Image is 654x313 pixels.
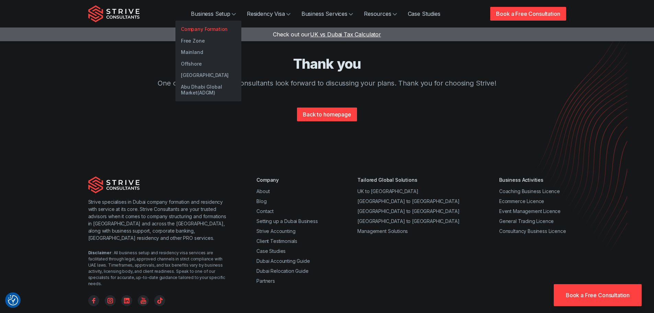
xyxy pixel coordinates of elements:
[554,284,642,306] a: Book a Free Consultation
[296,7,358,21] a: Business Services
[107,55,547,72] h4: Thank you
[256,248,286,254] a: Case Studies
[88,5,140,22] img: Strive Consultants
[256,278,275,284] a: Partners
[490,7,566,21] a: Book a Free Consultation
[88,176,140,193] img: Strive Consultants
[256,218,318,224] a: Setting up a Dubai Business
[357,208,459,214] a: [GEOGRAPHIC_DATA] to [GEOGRAPHIC_DATA]
[88,250,229,287] div: : All business setup and residency visa services are facilitated through legal, approved channels...
[256,176,318,183] div: Company
[8,295,18,305] img: Revisit consent button
[256,258,310,264] a: Dubai Accounting Guide
[402,7,446,21] a: Case Studies
[175,58,241,70] a: Offshore
[499,218,554,224] a: General Trading Licence
[499,176,566,183] div: Business Activities
[256,228,295,234] a: Strive Accounting
[357,176,459,183] div: Tailored Global Solutions
[175,46,241,58] a: Mainland
[175,23,241,35] a: Company Formation
[357,228,408,234] a: Management Solutions
[8,295,18,305] button: Consent Preferences
[357,218,459,224] a: [GEOGRAPHIC_DATA] to [GEOGRAPHIC_DATA]
[185,7,241,21] a: Business Setup
[256,208,274,214] a: Contact
[88,198,229,242] p: Strive specialises in Dubai company formation and residency with service at its core. Strive Cons...
[154,295,165,306] a: TikTok
[358,7,402,21] a: Resources
[105,295,116,306] a: Instagram
[256,198,266,204] a: Blog
[107,78,547,88] p: One of our experienced consultants look forward to discussing your plans. Thank you for choosing ...
[256,238,297,244] a: Client Testimonials
[499,208,561,214] a: Event Management Licence
[357,198,459,204] a: [GEOGRAPHIC_DATA] to [GEOGRAPHIC_DATA]
[499,228,566,234] a: Consultancy Business Licence
[256,188,269,194] a: About
[121,295,132,306] a: Linkedin
[310,31,381,38] span: UK vs Dubai Tax Calculator
[175,35,241,47] a: Free Zone
[499,198,544,204] a: Ecommerce Licence
[175,69,241,81] a: [GEOGRAPHIC_DATA]
[241,7,296,21] a: Residency Visa
[138,295,149,306] a: YouTube
[88,250,112,255] strong: Disclaimer
[499,188,560,194] a: Coaching Business Licence
[357,188,418,194] a: UK to [GEOGRAPHIC_DATA]
[297,108,357,121] a: Back to homepage
[175,81,241,99] a: Abu Dhabi Global Market(ADGM)
[273,31,381,38] a: Check out ourUK vs Dubai Tax Calculator
[88,295,99,306] a: Facebook
[256,268,308,274] a: Dubai Relocation Guide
